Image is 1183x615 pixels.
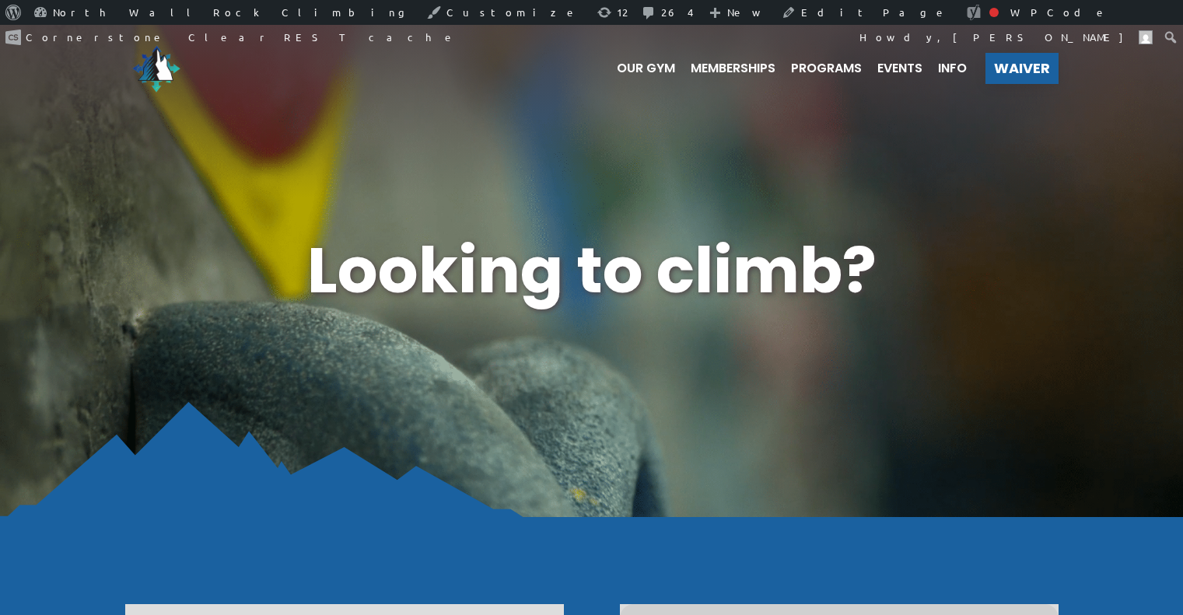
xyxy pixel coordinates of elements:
[994,61,1050,75] span: Waiver
[862,62,922,75] a: Events
[178,25,469,50] a: Clear REST cache
[854,25,1159,50] a: Howdy,[PERSON_NAME]
[675,62,775,75] a: Memberships
[985,53,1059,84] a: Waiver
[617,62,675,75] span: Our Gym
[953,30,1134,44] span: [PERSON_NAME]
[989,8,999,17] div: Focus keyphrase not set
[601,62,675,75] a: Our Gym
[791,62,862,75] span: Programs
[938,62,967,75] span: Info
[125,37,187,100] img: North Wall Logo
[775,62,862,75] a: Programs
[877,62,922,75] span: Events
[691,62,775,75] span: Memberships
[922,62,967,75] a: Info
[125,226,1059,315] h1: Looking to climb?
